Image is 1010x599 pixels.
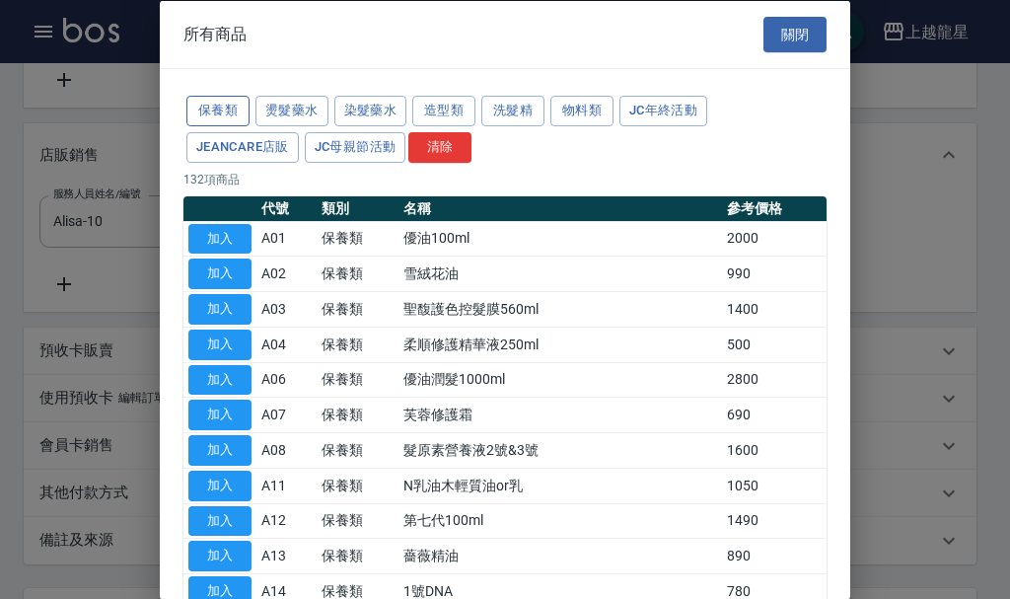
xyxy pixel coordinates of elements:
td: 薔薇精油 [398,538,722,573]
th: 參考價格 [722,195,827,221]
button: 加入 [188,470,252,500]
span: 所有商品 [183,24,247,43]
td: 雪絨花油 [398,256,722,291]
td: A04 [256,327,317,362]
td: A01 [256,221,317,257]
button: 造型類 [412,96,475,126]
button: 加入 [188,541,252,571]
td: N乳油木輕質油or乳 [398,468,722,503]
button: JC年終活動 [619,96,707,126]
button: 關閉 [763,16,827,52]
td: A12 [256,503,317,539]
td: 保養類 [317,327,398,362]
td: 2800 [722,362,827,398]
button: 物料類 [550,96,613,126]
td: A08 [256,432,317,468]
td: 500 [722,327,827,362]
td: 保養類 [317,503,398,539]
button: 加入 [188,435,252,466]
button: 加入 [188,400,252,430]
td: 1400 [722,291,827,327]
button: 加入 [188,294,252,325]
td: A02 [256,256,317,291]
td: A11 [256,468,317,503]
button: JeanCare店販 [186,131,299,162]
td: 髮原素營養液2號&3號 [398,432,722,468]
td: 聖馥護色控髮膜560ml [398,291,722,327]
td: 保養類 [317,432,398,468]
button: 清除 [408,131,471,162]
td: A07 [256,397,317,432]
td: 690 [722,397,827,432]
td: 2000 [722,221,827,257]
button: 加入 [188,329,252,359]
th: 名稱 [398,195,722,221]
button: 染髮藥水 [334,96,407,126]
td: 保養類 [317,538,398,573]
p: 132 項商品 [183,170,827,187]
td: 保養類 [317,221,398,257]
td: 1600 [722,432,827,468]
td: 保養類 [317,468,398,503]
td: A13 [256,538,317,573]
td: A06 [256,362,317,398]
td: 保養類 [317,362,398,398]
button: 加入 [188,223,252,254]
td: 優油潤髮1000ml [398,362,722,398]
button: 燙髮藥水 [255,96,328,126]
td: 990 [722,256,827,291]
td: 芙蓉修護霜 [398,397,722,432]
th: 類別 [317,195,398,221]
td: 優油100ml [398,221,722,257]
td: 保養類 [317,256,398,291]
td: 1050 [722,468,827,503]
td: 保養類 [317,291,398,327]
td: 第七代100ml [398,503,722,539]
th: 代號 [256,195,317,221]
td: 890 [722,538,827,573]
td: 保養類 [317,397,398,432]
button: 保養類 [186,96,250,126]
button: JC母親節活動 [305,131,406,162]
button: 洗髮精 [481,96,544,126]
td: 1490 [722,503,827,539]
td: 柔順修護精華液250ml [398,327,722,362]
td: A03 [256,291,317,327]
button: 加入 [188,259,252,289]
button: 加入 [188,364,252,395]
button: 加入 [188,505,252,536]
